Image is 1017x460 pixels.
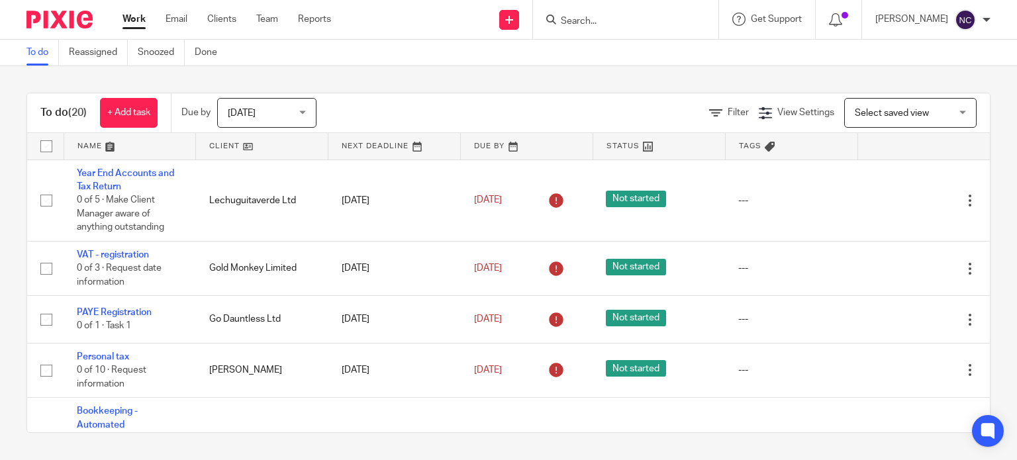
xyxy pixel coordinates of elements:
[26,40,59,66] a: To do
[606,259,666,275] span: Not started
[474,195,502,205] span: [DATE]
[738,363,844,377] div: ---
[606,191,666,207] span: Not started
[738,312,844,326] div: ---
[738,261,844,275] div: ---
[40,106,87,120] h1: To do
[298,13,331,26] a: Reports
[69,40,128,66] a: Reassigned
[855,109,929,118] span: Select saved view
[196,160,328,241] td: Lechuguitaverde Ltd
[122,13,146,26] a: Work
[77,169,174,191] a: Year End Accounts and Tax Return
[739,142,761,150] span: Tags
[328,296,461,343] td: [DATE]
[751,15,802,24] span: Get Support
[256,13,278,26] a: Team
[100,98,158,128] a: + Add task
[474,365,502,375] span: [DATE]
[77,322,131,331] span: 0 of 1 · Task 1
[738,194,844,207] div: ---
[195,40,227,66] a: Done
[207,13,236,26] a: Clients
[606,360,666,377] span: Not started
[328,343,461,397] td: [DATE]
[181,106,211,119] p: Due by
[77,263,162,287] span: 0 of 3 · Request date information
[77,352,129,361] a: Personal tax
[606,310,666,326] span: Not started
[77,365,146,389] span: 0 of 10 · Request information
[77,195,164,232] span: 0 of 5 · Make Client Manager aware of anything outstanding
[77,406,138,429] a: Bookkeeping - Automated
[875,13,948,26] p: [PERSON_NAME]
[559,16,679,28] input: Search
[196,241,328,295] td: Gold Monkey Limited
[77,250,149,259] a: VAT - registration
[777,108,834,117] span: View Settings
[728,108,749,117] span: Filter
[474,263,502,273] span: [DATE]
[138,40,185,66] a: Snoozed
[196,296,328,343] td: Go Dauntless Ltd
[228,109,256,118] span: [DATE]
[955,9,976,30] img: svg%3E
[474,314,502,324] span: [DATE]
[166,13,187,26] a: Email
[68,107,87,118] span: (20)
[328,241,461,295] td: [DATE]
[196,343,328,397] td: [PERSON_NAME]
[77,308,152,317] a: PAYE Registration
[26,11,93,28] img: Pixie
[328,160,461,241] td: [DATE]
